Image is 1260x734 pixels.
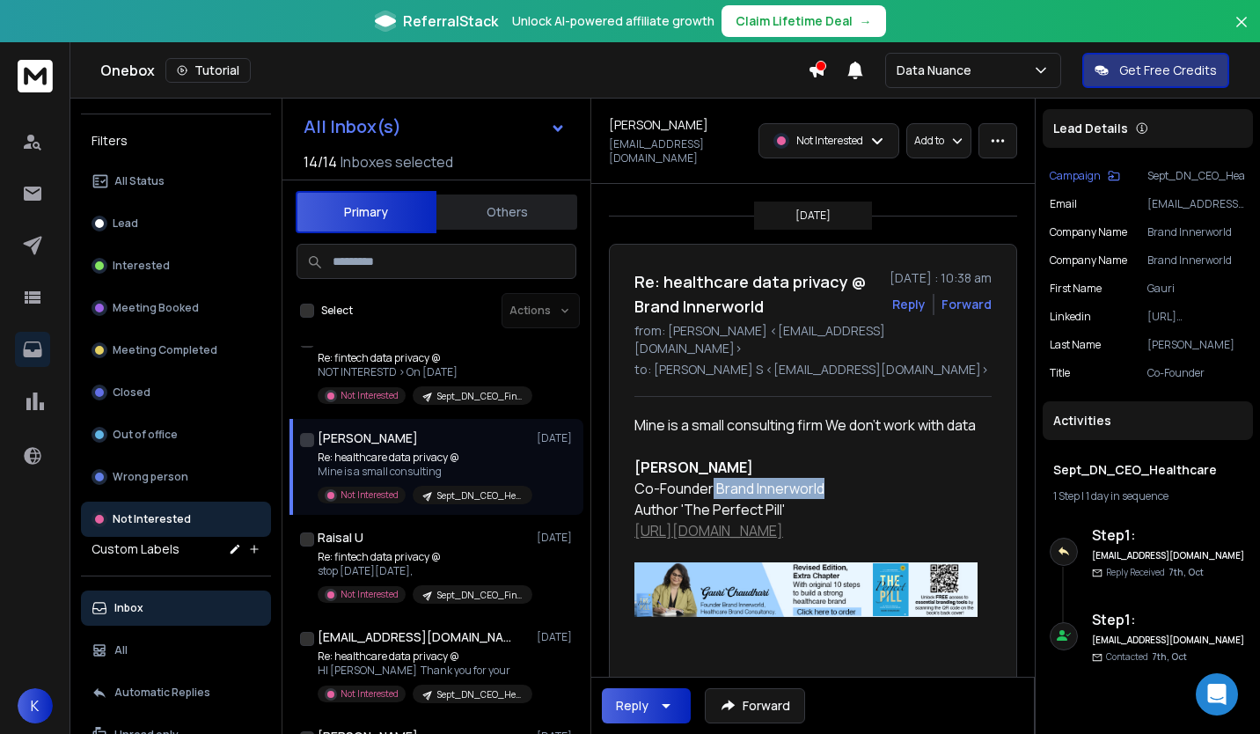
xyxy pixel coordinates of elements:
[1147,225,1246,239] p: Brand Innerworld
[1043,401,1253,440] div: Activities
[1050,253,1127,268] p: Company Name
[81,633,271,668] button: All
[1147,282,1246,296] p: Gauri
[1092,525,1246,546] h6: Step 1 :
[437,688,522,701] p: Sept_DN_CEO_Healthcare
[890,269,992,287] p: [DATE] : 10:38 am
[796,134,863,148] p: Not Interested
[81,675,271,710] button: Automatic Replies
[1092,549,1246,562] h6: [EMAIL_ADDRESS][DOMAIN_NAME]
[1147,253,1246,268] p: Brand Innerworld
[634,499,978,520] div: Author 'The Perfect Pill'
[318,550,529,564] p: Re: fintech data privacy @
[634,562,978,617] img: AIorK4x95w5Ddzxw6t_vQ4RBRzIukPs0UE0B_sdLQIRo6IW2OEHV7fUlDi8GTm-Fr6PFn1eDb-L03Ynuf0lX
[321,304,353,318] label: Select
[403,11,498,32] span: ReferralStack
[113,512,191,526] p: Not Interested
[1053,488,1080,503] span: 1 Step
[341,687,399,701] p: Not Interested
[634,361,992,378] p: to: [PERSON_NAME] S <[EMAIL_ADDRESS][DOMAIN_NAME]>
[289,109,580,144] button: All Inbox(s)
[1050,338,1101,352] p: Last Name
[341,488,399,502] p: Not Interested
[1050,169,1101,183] p: Campaign
[113,385,150,400] p: Closed
[18,688,53,723] button: K
[1147,310,1246,324] p: [URL][DOMAIN_NAME][PERSON_NAME]
[81,206,271,241] button: Lead
[1092,634,1246,647] h6: [EMAIL_ADDRESS][DOMAIN_NAME]
[537,630,576,644] p: [DATE]
[860,12,872,30] span: →
[1147,197,1246,211] p: [EMAIL_ADDRESS][DOMAIN_NAME]
[1168,566,1204,578] span: 7th, Oct
[1053,489,1242,503] div: |
[1147,169,1246,183] p: Sept_DN_CEO_Healthcare
[1050,197,1077,211] p: Email
[1147,366,1246,380] p: Co-Founder
[114,686,210,700] p: Automatic Replies
[609,137,748,165] p: [EMAIL_ADDRESS][DOMAIN_NAME]
[1050,169,1120,183] button: Campaign
[318,529,363,547] h1: Raisal U
[318,564,529,578] p: stop [DATE][DATE],
[892,296,926,313] button: Reply
[705,688,805,723] button: Forward
[318,628,511,646] h1: [EMAIL_ADDRESS][DOMAIN_NAME]
[341,389,399,402] p: Not Interested
[81,375,271,410] button: Closed
[165,58,251,83] button: Tutorial
[1050,310,1091,324] p: linkedin
[795,209,831,223] p: [DATE]
[1147,338,1246,352] p: [PERSON_NAME]
[341,151,453,172] h3: Inboxes selected
[113,470,188,484] p: Wrong person
[1119,62,1217,79] p: Get Free Credits
[114,601,143,615] p: Inbox
[437,390,522,403] p: Sept_DN_CEO_Fintech
[537,431,576,445] p: [DATE]
[1086,488,1168,503] span: 1 day in sequence
[318,365,529,379] p: NOT INTERESTD > On [DATE]
[634,269,879,319] h1: Re: healthcare data privacy @ Brand Innerworld
[634,521,783,540] a: [URL][DOMAIN_NAME]
[318,650,529,664] p: Re: healthcare data privacy @
[914,134,944,148] p: Add to
[1152,650,1187,663] span: 7th, Oct
[1050,366,1070,380] p: title
[318,451,529,465] p: Re: healthcare data privacy @
[318,429,418,447] h1: [PERSON_NAME]
[81,128,271,153] h3: Filters
[304,118,401,136] h1: All Inbox(s)
[1050,225,1127,239] p: company name
[304,151,337,172] span: 14 / 14
[1106,650,1187,664] p: Contacted
[634,478,978,499] div: Co-Founder Brand Innerworld
[1196,673,1238,716] div: Open Intercom Messenger
[512,12,714,30] p: Unlock AI-powered affiliate growth
[341,588,399,601] p: Not Interested
[113,301,199,315] p: Meeting Booked
[81,290,271,326] button: Meeting Booked
[81,459,271,495] button: Wrong person
[437,489,522,503] p: Sept_DN_CEO_Healthcare
[1053,461,1242,479] h1: Sept_DN_CEO_Healthcare
[81,164,271,199] button: All Status
[100,58,808,83] div: Onebox
[114,643,128,657] p: All
[81,248,271,283] button: Interested
[1092,609,1246,630] h6: Step 1 :
[436,193,577,231] button: Others
[609,116,708,134] h1: [PERSON_NAME]
[1230,11,1253,53] button: Close banner
[602,688,691,723] button: Reply
[634,415,978,723] div: Mine is a small consulting firm We don’t work with data
[113,428,178,442] p: Out of office
[318,465,529,479] p: Mine is a small consulting
[537,531,576,545] p: [DATE]
[113,217,138,231] p: Lead
[634,322,992,357] p: from: [PERSON_NAME] <[EMAIL_ADDRESS][DOMAIN_NAME]>
[941,296,992,313] div: Forward
[296,191,436,233] button: Primary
